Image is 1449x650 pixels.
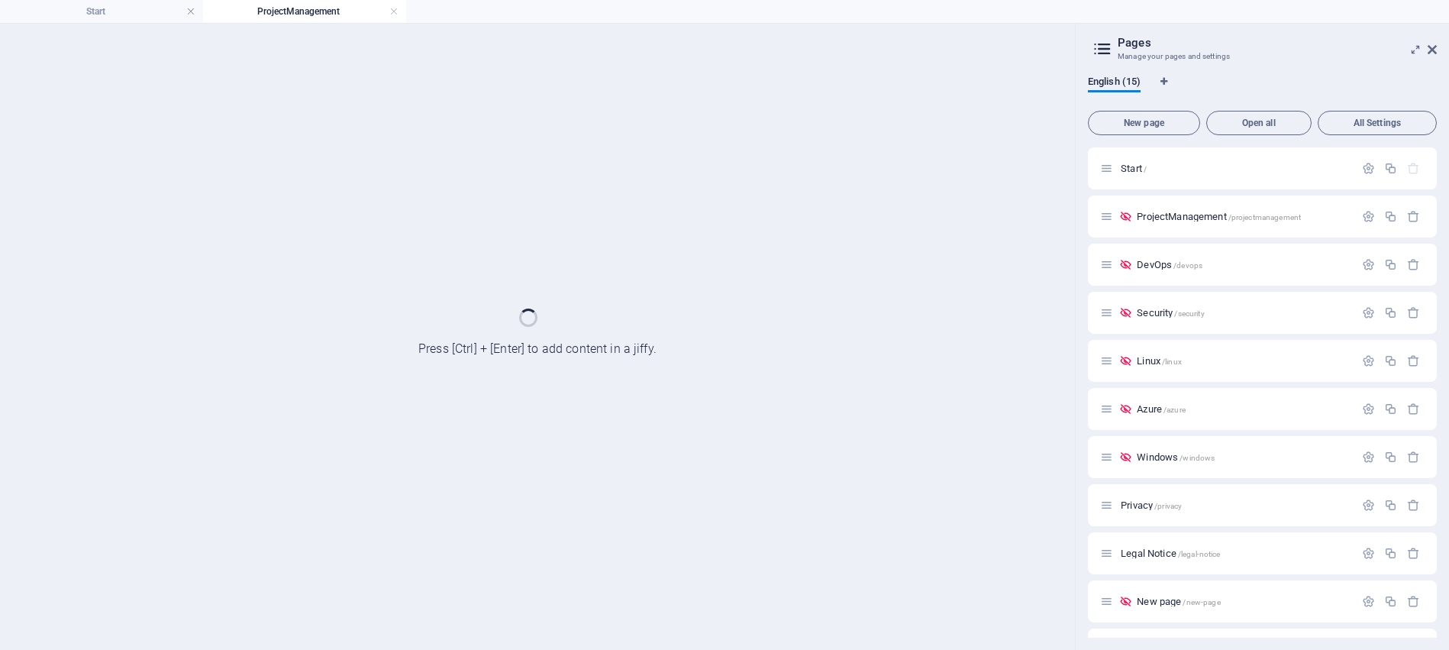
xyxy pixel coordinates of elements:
[1116,163,1354,173] div: Start/
[1144,165,1147,173] span: /
[1132,597,1354,606] div: New page/new-page
[1088,73,1141,94] span: English (15)
[1362,162,1375,175] div: Settings
[1407,306,1420,319] div: Remove
[1384,403,1397,416] div: Duplicate
[1362,258,1375,271] div: Settings
[1154,502,1182,510] span: /privacy
[1095,118,1193,128] span: New page
[1384,595,1397,608] div: Duplicate
[1384,162,1397,175] div: Duplicate
[1362,499,1375,512] div: Settings
[1163,406,1186,414] span: /azure
[1116,548,1354,558] div: Legal Notice/legal-notice
[1132,356,1354,366] div: Linux/linux
[1384,354,1397,367] div: Duplicate
[1137,307,1204,319] span: Click to open page
[1384,499,1397,512] div: Duplicate
[1116,500,1354,510] div: Privacy/privacy
[1132,452,1354,462] div: Windows/windows
[1121,500,1182,511] span: Click to open page
[203,3,406,20] h4: ProjectManagement
[1132,308,1354,318] div: Security/security
[1407,499,1420,512] div: Remove
[1132,212,1354,222] div: ProjectManagement/projectmanagement
[1407,162,1420,175] div: The startpage cannot be deleted
[1137,355,1182,367] span: Linux
[1137,451,1215,463] span: Windows
[1132,260,1354,270] div: DevOps/devops
[1407,258,1420,271] div: Remove
[1407,354,1420,367] div: Remove
[1137,596,1220,607] span: Click to open page
[1384,547,1397,560] div: Duplicate
[1407,210,1420,223] div: Remove
[1384,451,1397,464] div: Duplicate
[1132,404,1354,414] div: Azure/azure
[1088,111,1200,135] button: New page
[1183,598,1220,606] span: /new-page
[1137,211,1301,222] span: Click to open page
[1362,210,1375,223] div: Settings
[1228,213,1302,222] span: /projectmanagement
[1325,118,1430,128] span: All Settings
[1121,163,1147,174] span: Click to open page
[1206,111,1312,135] button: Open all
[1180,454,1215,462] span: /windows
[1362,547,1375,560] div: Settings
[1362,451,1375,464] div: Settings
[1178,550,1221,558] span: /legal-notice
[1174,309,1204,318] span: /security
[1407,547,1420,560] div: Remove
[1384,258,1397,271] div: Duplicate
[1137,259,1202,270] span: Click to open page
[1118,50,1406,63] h3: Manage your pages and settings
[1318,111,1437,135] button: All Settings
[1407,595,1420,608] div: Remove
[1137,403,1186,415] span: Azure
[1384,306,1397,319] div: Duplicate
[1362,354,1375,367] div: Settings
[1407,403,1420,416] div: Remove
[1121,548,1220,559] span: Click to open page
[1213,118,1305,128] span: Open all
[1384,210,1397,223] div: Duplicate
[1362,306,1375,319] div: Settings
[1173,261,1202,270] span: /devops
[1088,76,1437,105] div: Language Tabs
[1362,403,1375,416] div: Settings
[1407,451,1420,464] div: Remove
[1118,36,1437,50] h2: Pages
[1362,595,1375,608] div: Settings
[1162,357,1182,366] span: /linux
